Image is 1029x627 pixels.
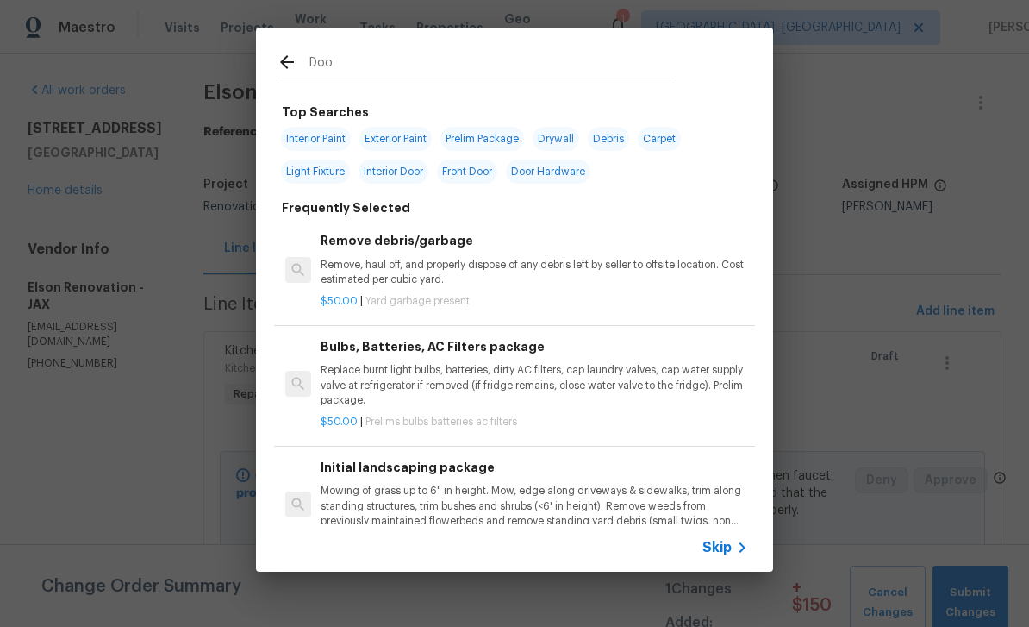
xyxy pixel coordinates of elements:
[281,160,350,184] span: Light Fixture
[365,417,517,427] span: Prelims bulbs batteries ac filters
[281,127,351,151] span: Interior Paint
[506,160,590,184] span: Door Hardware
[321,415,748,429] p: |
[321,296,358,306] span: $50.00
[321,458,748,477] h6: Initial landscaping package
[359,127,432,151] span: Exterior Paint
[638,127,681,151] span: Carpet
[309,52,675,78] input: Search issues or repairs
[440,127,524,151] span: Prelim Package
[321,258,748,287] p: Remove, haul off, and properly dispose of any debris left by seller to offsite location. Cost est...
[702,539,732,556] span: Skip
[365,296,470,306] span: Yard garbage present
[588,127,629,151] span: Debris
[321,337,748,356] h6: Bulbs, Batteries, AC Filters package
[437,160,497,184] span: Front Door
[321,363,748,407] p: Replace burnt light bulbs, batteries, dirty AC filters, cap laundry valves, cap water supply valv...
[321,484,748,528] p: Mowing of grass up to 6" in height. Mow, edge along driveways & sidewalks, trim along standing st...
[321,294,748,309] p: |
[359,160,428,184] span: Interior Door
[533,127,579,151] span: Drywall
[282,198,410,217] h6: Frequently Selected
[321,417,358,427] span: $50.00
[321,231,748,250] h6: Remove debris/garbage
[282,103,369,122] h6: Top Searches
